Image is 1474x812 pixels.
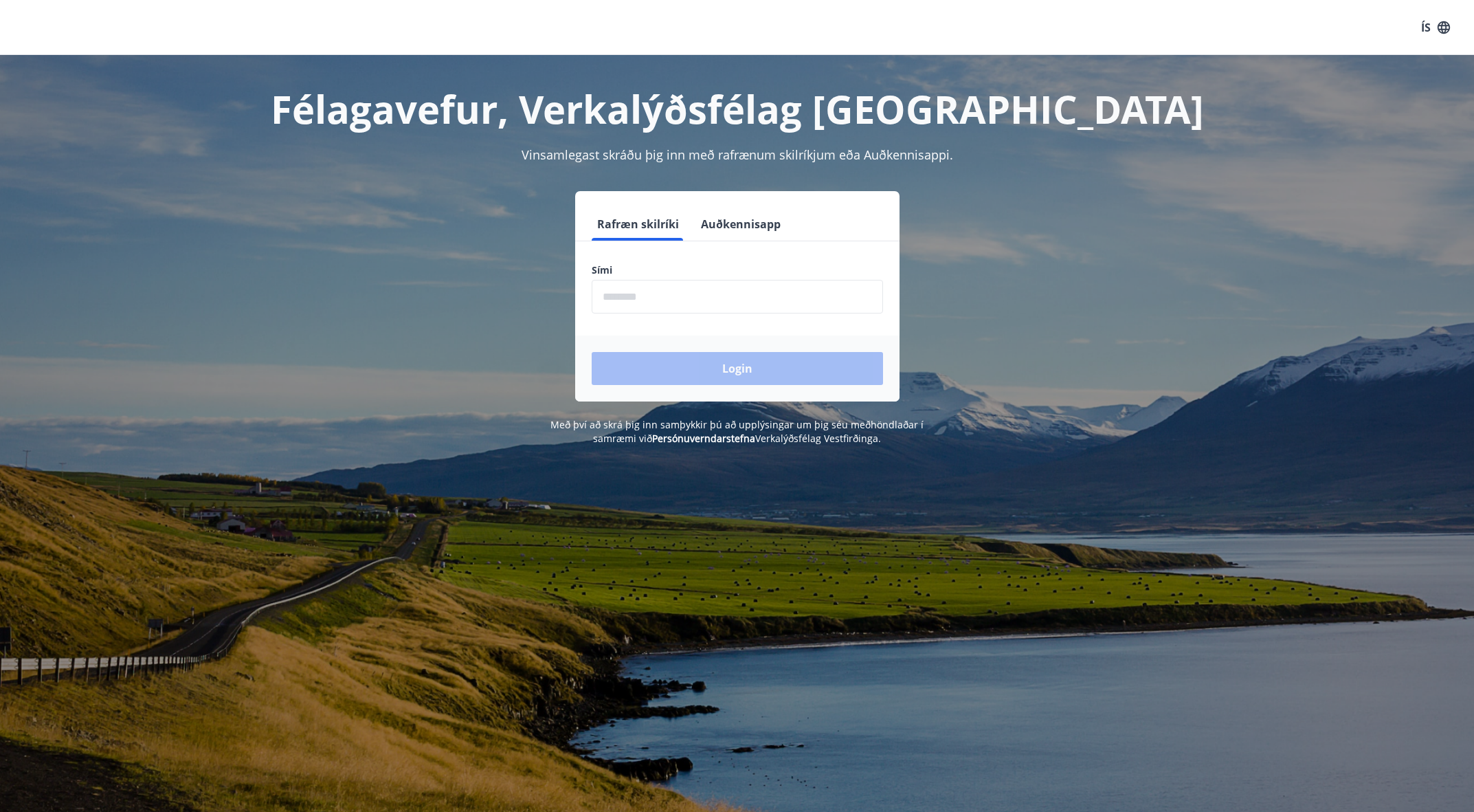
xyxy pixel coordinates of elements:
[1414,15,1458,40] button: ÍS
[522,146,953,163] span: Vinsamlegast skráðu þig inn með rafrænum skilríkjum eða Auðkennisappi.
[695,208,786,241] button: Auðkennisapp
[550,418,924,445] span: Með því að skrá þig inn samþykkir þú að upplýsingar um þig séu meðhöndlaðar í samræmi við Verkalý...
[592,263,883,277] label: Sími
[592,208,684,241] button: Rafræn skilríki
[259,83,1216,135] h1: Félagavefur, Verkalýðsfélag [GEOGRAPHIC_DATA]
[652,432,755,445] a: Persónuverndarstefna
